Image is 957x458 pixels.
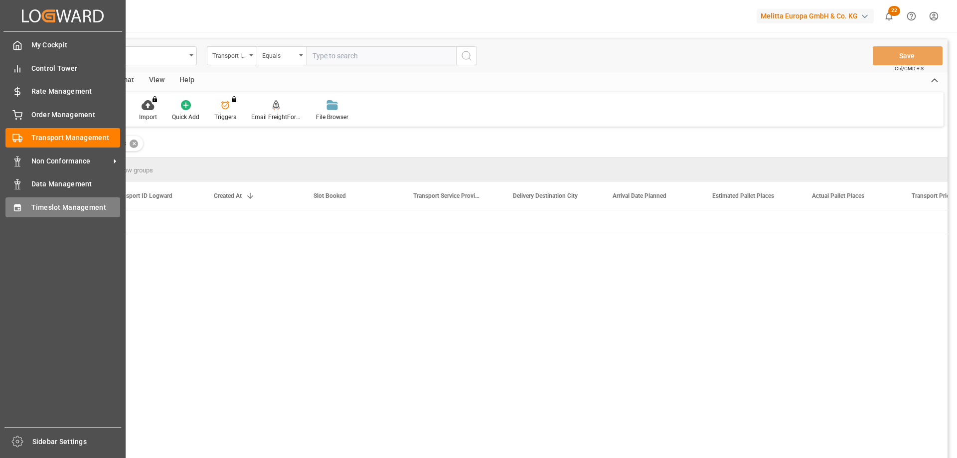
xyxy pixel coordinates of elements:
[31,86,121,97] span: Rate Management
[5,105,120,124] a: Order Management
[878,5,900,27] button: show 22 new notifications
[31,202,121,213] span: Timeslot Management
[613,192,666,199] span: Arrival Date Planned
[712,192,774,199] span: Estimated Pallet Places
[5,58,120,78] a: Control Tower
[895,65,924,72] span: Ctrl/CMD + S
[812,192,864,199] span: Actual Pallet Places
[32,437,122,447] span: Sidebar Settings
[114,192,172,199] span: Transport ID Logward
[31,63,121,74] span: Control Tower
[207,46,257,65] button: open menu
[314,192,346,199] span: Slot Booked
[5,128,120,148] a: Transport Management
[31,110,121,120] span: Order Management
[307,46,456,65] input: Type to search
[251,113,301,122] div: Email FreightForwarders
[5,197,120,217] a: Timeslot Management
[5,35,120,55] a: My Cockpit
[257,46,307,65] button: open menu
[31,40,121,50] span: My Cockpit
[130,140,138,148] div: ✕
[31,179,121,189] span: Data Management
[172,72,202,89] div: Help
[873,46,943,65] button: Save
[31,156,110,166] span: Non Conformance
[456,46,477,65] button: search button
[262,49,296,60] div: Equals
[214,192,242,199] span: Created At
[172,113,199,122] div: Quick Add
[888,6,900,16] span: 22
[513,192,578,199] span: Delivery Destination City
[212,49,246,60] div: Transport ID Logward
[142,72,172,89] div: View
[5,82,120,101] a: Rate Management
[900,5,923,27] button: Help Center
[316,113,348,122] div: File Browser
[757,6,878,25] button: Melitta Europa GmbH & Co. KG
[31,133,121,143] span: Transport Management
[413,192,480,199] span: Transport Service Provider
[5,174,120,194] a: Data Management
[757,9,874,23] div: Melitta Europa GmbH & Co. KG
